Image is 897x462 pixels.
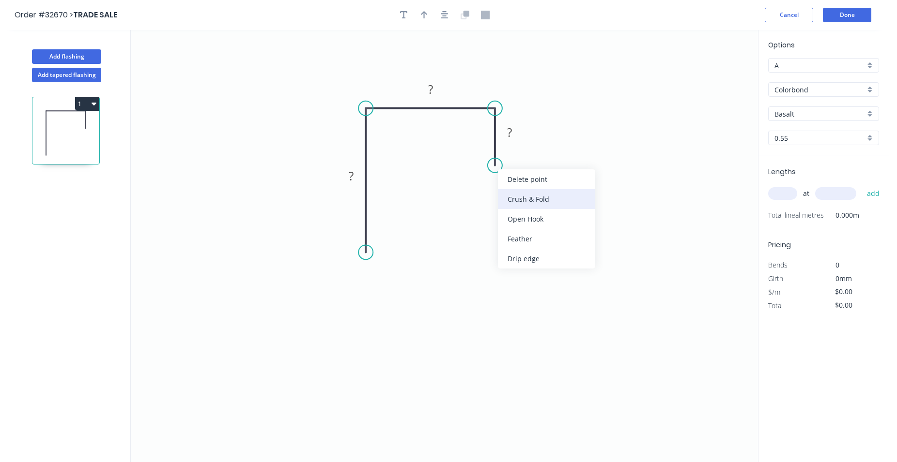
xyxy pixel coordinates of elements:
[774,109,865,119] input: Colour
[498,249,595,268] div: Drip edge
[765,8,813,22] button: Cancel
[835,260,839,269] span: 0
[768,240,791,250] span: Pricing
[498,189,595,209] div: Crush & Fold
[131,30,758,462] svg: 0
[498,169,595,189] div: Delete point
[73,9,117,20] span: TRADE SALE
[823,8,871,22] button: Done
[768,209,824,222] span: Total lineal metres
[498,229,595,249] div: Feather
[774,60,865,71] input: Price level
[498,209,595,229] div: Open Hook
[507,124,512,140] tspan: ?
[835,274,852,283] span: 0mm
[768,40,795,50] span: Options
[774,133,865,143] input: Thickness
[32,68,101,82] button: Add tapered flashing
[768,301,783,310] span: Total
[75,97,99,111] button: 1
[428,81,433,97] tspan: ?
[15,9,73,20] span: Order #32670 >
[768,260,788,269] span: Bends
[32,49,101,64] button: Add flashing
[768,167,796,177] span: Lengths
[768,287,780,297] span: $/m
[349,168,354,184] tspan: ?
[803,187,809,200] span: at
[824,209,859,222] span: 0.000m
[774,85,865,95] input: Material
[862,185,885,202] button: add
[768,274,783,283] span: Girth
